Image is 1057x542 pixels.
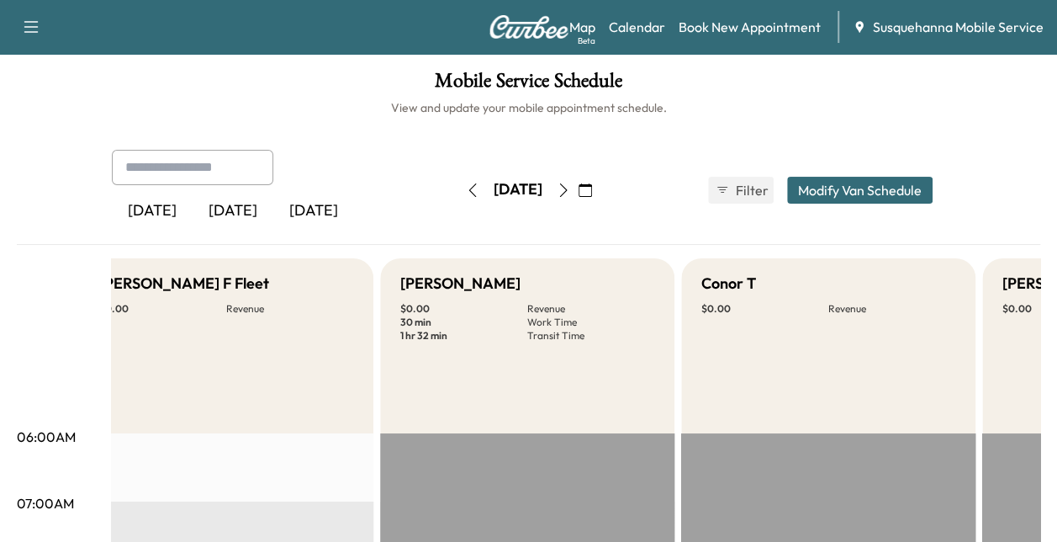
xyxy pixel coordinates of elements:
a: Book New Appointment [679,17,821,37]
span: Susquehanna Mobile Service [873,17,1044,37]
p: Revenue [527,302,654,316]
p: Revenue [828,302,955,316]
a: MapBeta [569,17,595,37]
h1: Mobile Service Schedule [17,71,1040,99]
p: $ 0.00 [400,302,527,316]
p: 06:00AM [17,427,76,447]
div: Beta [578,35,595,47]
button: Filter [708,177,774,204]
p: $ 0.00 [701,302,828,316]
div: [DATE] [494,179,542,200]
div: [DATE] [112,192,193,231]
div: [DATE] [193,192,273,231]
h5: Conor T [701,272,756,295]
p: Work Time [527,316,654,329]
h6: View and update your mobile appointment schedule. [17,99,1040,116]
p: 30 min [400,316,527,329]
a: Calendar [609,17,665,37]
p: 07:00AM [17,493,74,513]
div: [DATE] [273,192,354,231]
p: Revenue [226,302,353,316]
span: Filter [736,180,766,200]
h5: [PERSON_NAME] [400,272,521,295]
img: Curbee Logo [489,15,569,39]
h5: [PERSON_NAME] F Fleet [99,272,269,295]
p: 1 hr 32 min [400,329,527,343]
button: Modify Van Schedule [787,177,933,204]
p: Transit Time [527,329,654,343]
p: $ 0.00 [99,302,226,316]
